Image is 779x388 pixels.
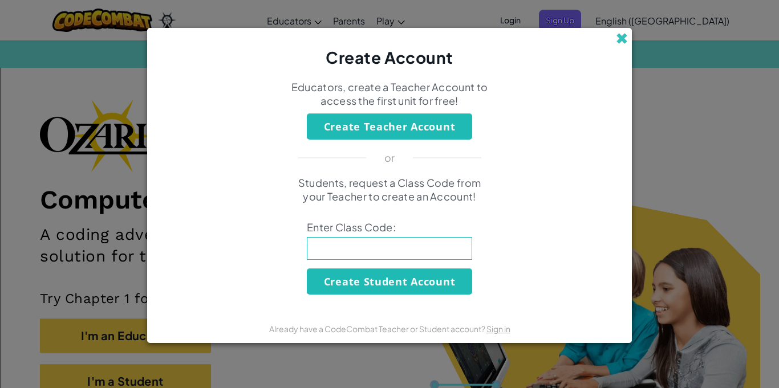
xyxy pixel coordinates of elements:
div: Sign out [5,56,774,66]
div: Move To ... [5,25,774,35]
div: Rename [5,66,774,76]
p: or [384,151,395,165]
button: Create Student Account [307,268,472,295]
a: Sign in [486,324,510,334]
div: Sort New > Old [5,15,774,25]
button: Create Teacher Account [307,113,472,140]
div: Move To ... [5,76,774,87]
span: Create Account [326,47,453,67]
div: Sort A > Z [5,5,774,15]
p: Students, request a Class Code from your Teacher to create an Account! [290,176,489,203]
p: Educators, create a Teacher Account to access the first unit for free! [290,80,489,108]
div: Delete [5,35,774,46]
span: Enter Class Code: [307,220,472,234]
span: Already have a CodeCombat Teacher or Student account? [269,324,486,334]
div: Options [5,46,774,56]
